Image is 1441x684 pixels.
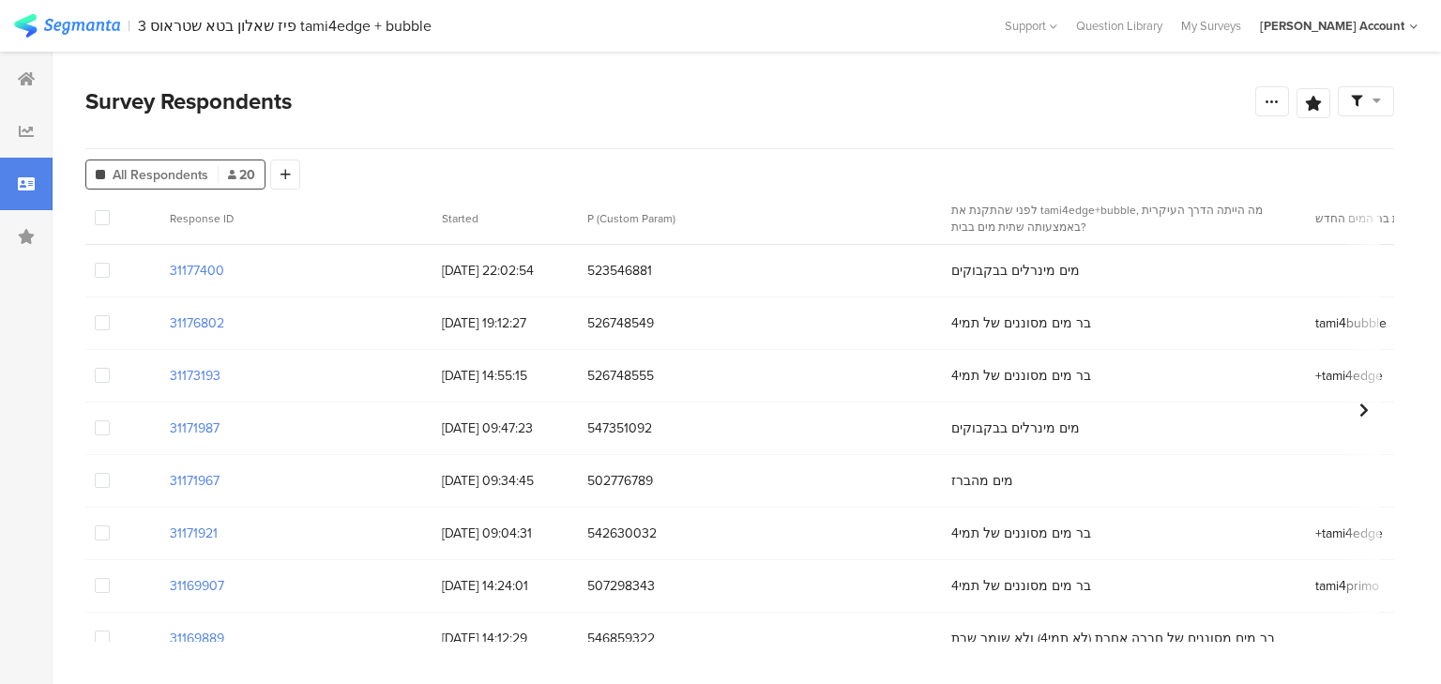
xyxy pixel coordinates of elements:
section: 31171921 [170,524,218,543]
span: מים מהברז [951,471,1013,491]
section: 31177400 [170,261,224,281]
div: [PERSON_NAME] Account [1260,17,1404,35]
section: 31171967 [170,471,220,491]
span: 507298343 [587,576,933,596]
div: | [128,15,130,37]
section: 31176802 [170,313,224,333]
img: segmanta logo [14,14,120,38]
span: בר מים מסוננים של תמי4 [951,366,1091,386]
span: 542630032 [587,524,933,543]
section: 31169889 [170,629,224,648]
span: tami4primo [1315,576,1379,596]
section: 31173193 [170,366,220,386]
span: בר מים מסוננים של תמי4 [951,524,1091,543]
div: Support [1005,11,1057,40]
span: tami4bubble [1315,313,1387,333]
span: [DATE] 14:12:29 [442,629,569,648]
span: 546859322 [587,629,933,648]
span: בר מים מסוננים של תמי4 [951,313,1091,333]
span: Started [442,210,478,227]
span: 20 [228,165,255,185]
section: 31169907 [170,576,224,596]
span: [DATE] 14:55:15 [442,366,569,386]
span: 502776789 [587,471,933,491]
span: 526748555 [587,366,933,386]
span: [DATE] 09:47:23 [442,418,569,438]
span: [DATE] 19:12:27 [442,313,569,333]
span: All Respondents [113,165,208,185]
a: Question Library [1067,17,1172,35]
span: [DATE] 09:04:31 [442,524,569,543]
span: מים מינרלים בבקבוקים [951,418,1080,438]
span: +tami4edge [1315,366,1383,386]
a: My Surveys [1172,17,1251,35]
span: בר מים מסוננים של תמי4 [951,576,1091,596]
section: 31171987 [170,418,220,438]
span: Survey Respondents [85,84,292,118]
span: מים מינרלים בבקבוקים [951,261,1080,281]
span: [DATE] 09:34:45 [442,471,569,491]
span: +tami4edge [1315,524,1383,543]
span: 523546881 [587,261,933,281]
span: [DATE] 22:02:54 [442,261,569,281]
span: בר מים מסוננים של חברה אחרת (לא תמי4) ולא שומר שבת [951,629,1275,648]
section: לפני שהתקנת את tami4edge+bubble, מה הייתה הדרך העיקרית באמצעותה שתית מים בבית? [951,202,1283,236]
span: [DATE] 14:24:01 [442,576,569,596]
span: 547351092 [587,418,933,438]
span: 526748549 [587,313,933,333]
div: 3 פיז שאלון בטא שטראוס tami4edge + bubble [138,17,432,35]
span: P (Custom Param) [587,210,675,227]
span: Response ID [170,210,234,227]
